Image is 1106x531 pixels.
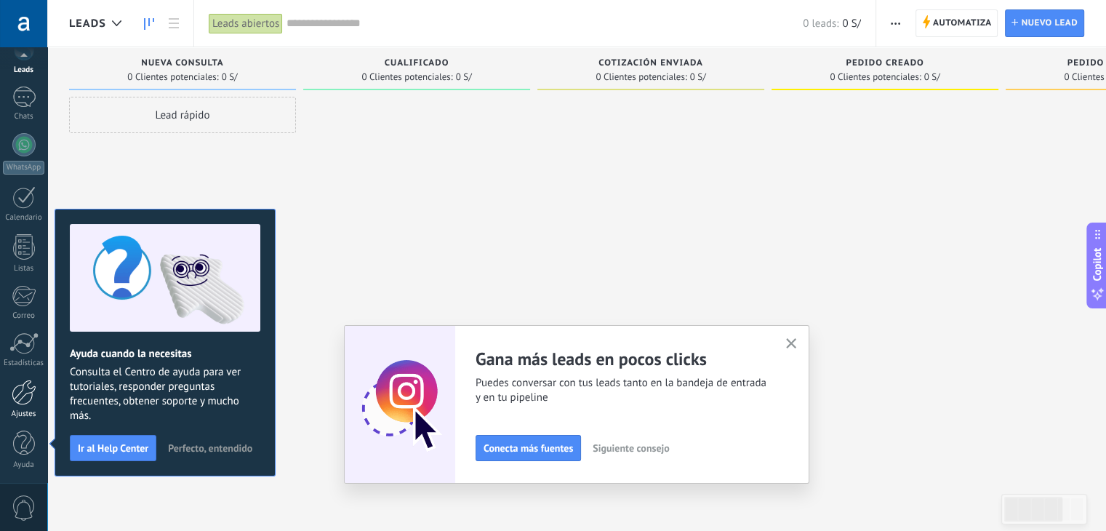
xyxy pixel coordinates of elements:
[476,376,768,405] span: Puedes conversar con tus leads tanto en la bandeja de entrada y en tu pipeline
[842,17,860,31] span: 0 S/
[779,58,991,71] div: Pedido creado
[476,435,581,461] button: Conecta más fuentes
[924,73,940,81] span: 0 S/
[690,73,706,81] span: 0 S/
[803,17,838,31] span: 0 leads:
[593,443,669,453] span: Siguiente consejo
[168,443,252,453] span: Perfecto, entendido
[209,13,283,34] div: Leads abiertos
[586,437,676,459] button: Siguiente consejo
[69,17,106,31] span: Leads
[127,73,218,81] span: 0 Clientes potenciales:
[222,73,238,81] span: 0 S/
[361,73,452,81] span: 0 Clientes potenciales:
[1005,9,1084,37] a: Nuevo lead
[76,58,289,71] div: Nueva consulta
[137,9,161,38] a: Leads
[915,9,998,37] a: Automatiza
[3,460,45,470] div: Ayuda
[70,347,260,361] h2: Ayuda cuando la necesitas
[598,58,703,68] span: Cotización enviada
[476,348,768,370] h2: Gana más leads en pocos clicks
[310,58,523,71] div: Cualificado
[545,58,757,71] div: Cotización enviada
[885,9,906,37] button: Más
[141,58,223,68] span: Nueva consulta
[1021,10,1078,36] span: Nuevo lead
[70,435,156,461] button: Ir al Help Center
[385,58,449,68] span: Cualificado
[3,112,45,121] div: Chats
[933,10,992,36] span: Automatiza
[78,443,148,453] span: Ir al Help Center
[1090,248,1105,282] span: Copilot
[3,311,45,321] div: Correo
[3,359,45,368] div: Estadísticas
[70,365,260,423] span: Consulta el Centro de ayuda para ver tutoriales, responder preguntas frecuentes, obtener soporte ...
[161,9,186,38] a: Lista
[3,264,45,274] div: Listas
[3,410,45,419] div: Ajustes
[161,437,259,459] button: Perfecto, entendido
[456,73,472,81] span: 0 S/
[69,97,296,133] div: Lead rápido
[3,213,45,223] div: Calendario
[3,161,44,175] div: WhatsApp
[484,443,573,453] span: Conecta más fuentes
[846,58,923,68] span: Pedido creado
[596,73,686,81] span: 0 Clientes potenciales:
[830,73,921,81] span: 0 Clientes potenciales:
[3,65,45,75] div: Leads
